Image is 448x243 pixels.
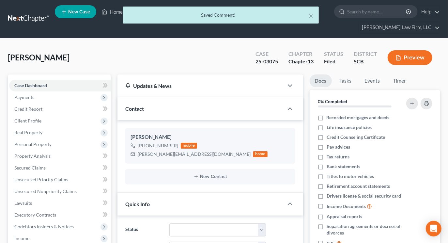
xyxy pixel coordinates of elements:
a: Home [98,6,126,18]
div: Saved Comment! [128,12,314,18]
div: SCB [354,58,377,65]
a: Executory Contracts [9,209,111,221]
div: [PERSON_NAME] [131,133,290,141]
span: Recorded mortgages and deeds [327,114,390,121]
a: Timer [388,74,411,87]
span: Appraisal reports [327,213,362,220]
span: Income [14,235,29,241]
a: Case Dashboard [9,80,111,91]
a: Events [360,74,385,87]
span: Secured Claims [14,165,46,170]
div: Case [255,50,278,58]
span: Pay advices [327,144,350,150]
strong: 0% Completed [318,99,348,104]
span: Credit Report [14,106,42,112]
div: 25-03075 [255,58,278,65]
span: Unsecured Priority Claims [14,177,68,182]
a: Client Portal [126,6,168,18]
div: mobile [181,143,197,149]
a: Docs [310,74,332,87]
span: Titles to motor vehicles [327,173,374,180]
div: [PERSON_NAME][EMAIL_ADDRESS][DOMAIN_NAME] [138,151,251,157]
span: Unsecured Nonpriority Claims [14,188,77,194]
div: Chapter [288,50,314,58]
span: Contact [125,105,144,112]
div: Updates & News [125,82,275,89]
div: home [253,151,268,157]
a: Credit Report [9,103,111,115]
span: Quick Info [125,201,150,207]
span: Real Property [14,130,42,135]
span: Separation agreements or decrees of divorces [327,223,402,236]
span: Tax returns [327,154,349,160]
span: Codebtors Insiders & Notices [14,224,74,229]
div: Status [324,50,343,58]
div: Filed [324,58,343,65]
input: Search by name... [347,6,407,18]
span: Lawsuits [14,200,32,206]
span: [PERSON_NAME] [8,53,70,62]
span: Retirement account statements [327,183,390,189]
label: Status [122,223,166,236]
a: [PERSON_NAME] Law Firm, LLC [359,22,440,33]
a: Unsecured Nonpriority Claims [9,186,111,197]
span: Property Analysis [14,153,51,159]
div: Open Intercom Messenger [426,221,441,236]
span: Client Profile [14,118,41,123]
a: Property Analysis [9,150,111,162]
button: × [309,12,314,20]
a: Directory Cases [168,6,218,18]
span: 13 [308,58,314,64]
span: Payments [14,94,34,100]
span: Personal Property [14,141,52,147]
a: Secured Claims [9,162,111,174]
a: Lawsuits [9,197,111,209]
div: Chapter [288,58,314,65]
div: District [354,50,377,58]
span: Income Documents [327,203,366,210]
a: Tasks [334,74,357,87]
span: Credit Counseling Certificate [327,134,385,140]
a: Help [418,6,440,18]
span: Case Dashboard [14,83,47,88]
a: Unsecured Priority Claims [9,174,111,186]
span: Executory Contracts [14,212,56,218]
div: [PHONE_NUMBER] [138,142,178,149]
button: New Contact [131,174,290,179]
span: Bank statements [327,163,360,170]
a: Payments [218,6,255,18]
button: Preview [388,50,432,65]
span: Life insurance policies [327,124,372,131]
span: Drivers license & social security card [327,193,401,199]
